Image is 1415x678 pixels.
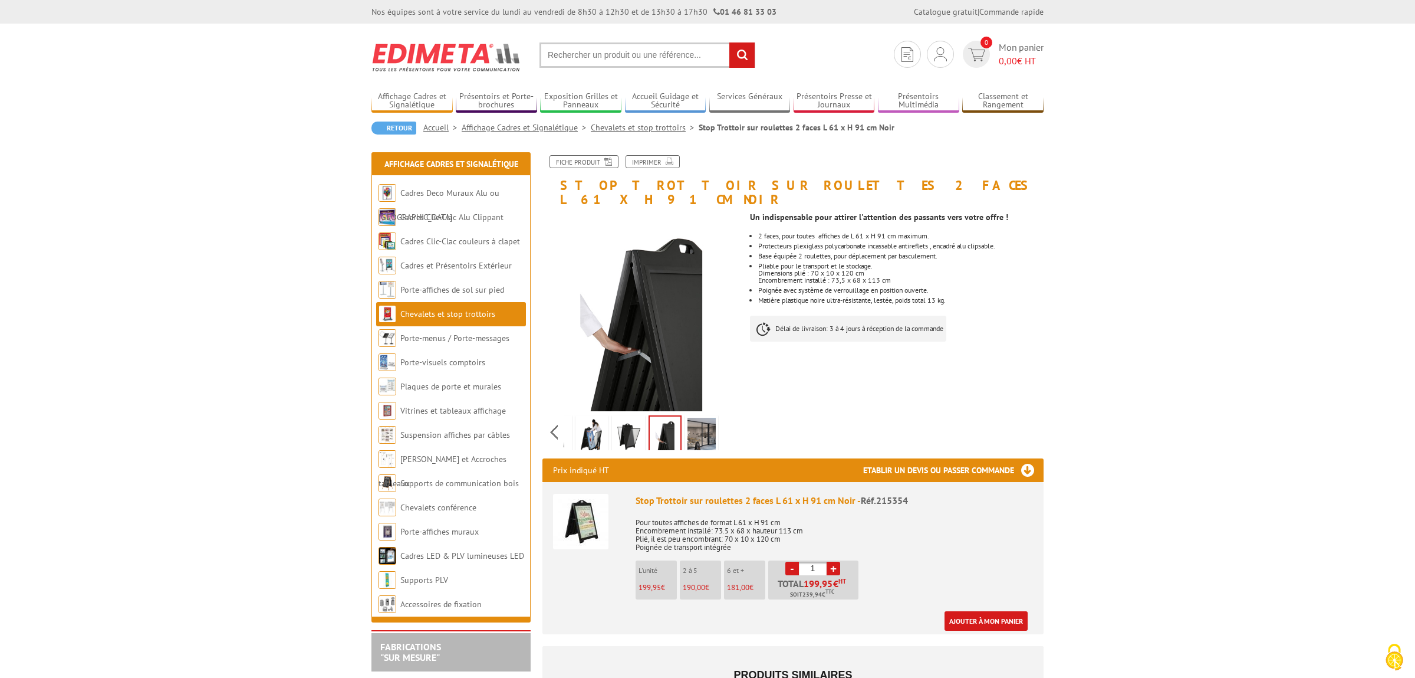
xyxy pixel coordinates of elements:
a: Présentoirs et Porte-brochures [456,91,537,111]
sup: HT [838,577,846,585]
a: - [785,562,799,575]
img: stop_trottoir_roulettes_etanche_2_faces_noir_215354_4.jpg [542,212,741,411]
a: Porte-menus / Porte-messages [400,333,509,343]
p: € [683,584,721,592]
sup: TTC [825,588,834,595]
a: Accueil [423,122,462,133]
p: Prix indiqué HT [553,458,609,482]
a: Suspension affiches par câbles [400,430,510,440]
a: Porte-visuels comptoirs [400,357,485,368]
strong: 01 46 81 33 03 [713,6,776,17]
img: stop_trottoir_roulettes_etanche_2_faces_noir_215354_2.jpg [614,418,643,454]
a: Porte-affiches muraux [400,526,479,537]
img: Porte-affiches muraux [379,523,396,541]
a: Vitrines et tableaux affichage [400,405,506,416]
span: 199,95 [639,582,661,592]
div: | [914,6,1044,18]
a: Fiche produit [549,155,618,168]
li: Base équipée 2 roulettes, pour déplacement par basculement. [758,253,1044,260]
li: Matière plastique noire ultra-résistante, lestée, poids total 13 kg. [758,297,1044,304]
img: Vitrines et tableaux affichage [379,402,396,420]
a: Imprimer [626,155,680,168]
img: Stop Trottoir sur roulettes 2 faces L 61 x H 91 cm Noir [553,494,608,549]
img: Cadres Deco Muraux Alu ou Bois [379,184,396,202]
div: Stop Trottoir sur roulettes 2 faces L 61 x H 91 cm Noir - [636,494,1033,507]
li: Protecteurs plexiglass polycarbonate incassable antireflets , encadré alu clipsable. [758,243,1044,250]
p: Total [771,579,858,600]
img: Porte-menus / Porte-messages [379,329,396,347]
img: Cookies (fenêtre modale) [1380,643,1409,672]
li: 2 faces, pour toutes affiches de L 61 x H 91 cm maximum. [758,232,1044,240]
a: Chevalets et stop trottoirs [400,309,495,319]
img: stop_trottoir_roulettes_etanche_2_faces_noir_215354_0bis1.jpg [687,418,716,454]
img: Supports PLV [379,571,396,589]
img: Plaques de porte et murales [379,378,396,395]
span: 199,95 [804,579,833,588]
a: Services Généraux [709,91,791,111]
a: Catalogue gratuit [914,6,978,17]
span: 190,00 [683,582,705,592]
strong: Un indispensable pour attirer l'attention des passants vers votre offre ! [750,212,1008,222]
h3: Etablir un devis ou passer commande [863,458,1044,482]
p: Délai de livraison: 3 à 4 jours à réception de la commande [750,316,946,342]
a: Classement et Rangement [962,91,1044,111]
input: Rechercher un produit ou une référence... [539,42,755,68]
img: Chevalets conférence [379,499,396,516]
a: Retour [371,122,416,135]
img: devis rapide [934,47,947,61]
img: devis rapide [968,48,985,61]
img: stop_trottoir_roulettes_etanche_2_faces_noir_215354_4.jpg [650,417,680,453]
a: [PERSON_NAME] et Accroches tableaux [379,454,506,489]
p: € [727,584,765,592]
span: € HT [999,54,1044,68]
a: + [827,562,840,575]
li: Stop Trottoir sur roulettes 2 faces L 61 x H 91 cm Noir [699,122,894,133]
a: Ajouter à mon panier [945,611,1028,631]
img: Cadres Clic-Clac couleurs à clapet [379,232,396,250]
img: Suspension affiches par câbles [379,426,396,444]
h1: Stop Trottoir sur roulettes 2 faces L 61 x H 91 cm Noir [534,155,1052,207]
a: Exposition Grilles et Panneaux [540,91,621,111]
a: devis rapide 0 Mon panier 0,00€ HT [960,41,1044,68]
a: Porte-affiches de sol sur pied [400,284,504,295]
img: Chevalets et stop trottoirs [379,305,396,323]
p: Dimensions plié : 70 x 10 x 120 cm Encombrement installé : 73,5 x 68 x 113 cm [758,270,1044,284]
span: Previous [548,422,560,442]
a: Accessoires de fixation [400,599,482,610]
a: Cadres et Présentoirs Extérieur [400,260,512,271]
p: 6 et + [727,566,765,575]
span: 0,00 [999,55,1017,67]
img: Edimeta [371,35,522,79]
a: Affichage Cadres et Signalétique [462,122,591,133]
img: Cimaises et Accroches tableaux [379,450,396,468]
li: Poignée avec système de verrouillage en position ouverte. [758,287,1044,294]
a: Accueil Guidage et Sécurité [625,91,706,111]
p: € [639,584,677,592]
a: Affichage Cadres et Signalétique [371,91,453,111]
span: Réf.215354 [861,494,908,506]
a: Commande rapide [979,6,1044,17]
button: Cookies (fenêtre modale) [1374,638,1415,678]
a: Cadres Clic-Clac couleurs à clapet [400,236,520,247]
p: Pliable pour le transport et le stockage. [758,263,1044,270]
a: Présentoirs Multimédia [878,91,959,111]
a: Chevalets conférence [400,502,476,513]
span: 181,00 [727,582,749,592]
a: Affichage Cadres et Signalétique [384,159,518,169]
span: € [833,579,838,588]
input: rechercher [729,42,755,68]
div: Nos équipes sont à votre service du lundi au vendredi de 8h30 à 12h30 et de 13h30 à 17h30 [371,6,776,18]
span: Soit € [790,590,834,600]
a: Présentoirs Presse et Journaux [794,91,875,111]
p: L'unité [639,566,677,575]
a: Chevalets et stop trottoirs [591,122,699,133]
img: Cadres et Présentoirs Extérieur [379,257,396,274]
span: 0 [980,37,992,48]
a: Supports de communication bois [400,478,519,489]
a: Cadres LED & PLV lumineuses LED [400,551,524,561]
img: stop_trottoir_roulettes_etanche_2_faces_noir_215354_3bis.jpg [578,418,606,454]
img: Porte-visuels comptoirs [379,353,396,371]
a: Cadres Deco Muraux Alu ou [GEOGRAPHIC_DATA] [379,188,499,222]
a: Plaques de porte et murales [400,381,501,392]
span: 239,94 [802,590,822,600]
